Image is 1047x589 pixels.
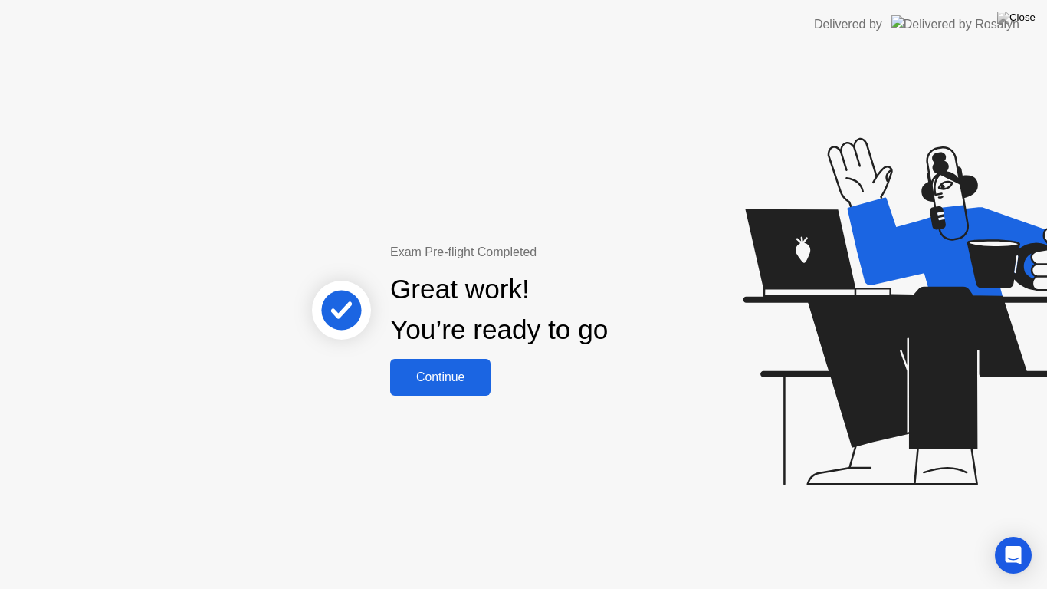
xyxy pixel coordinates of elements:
[995,537,1032,574] div: Open Intercom Messenger
[390,359,491,396] button: Continue
[395,370,486,384] div: Continue
[814,15,882,34] div: Delivered by
[390,269,608,350] div: Great work! You’re ready to go
[891,15,1019,33] img: Delivered by Rosalyn
[997,12,1036,24] img: Close
[390,243,707,262] div: Exam Pre-flight Completed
